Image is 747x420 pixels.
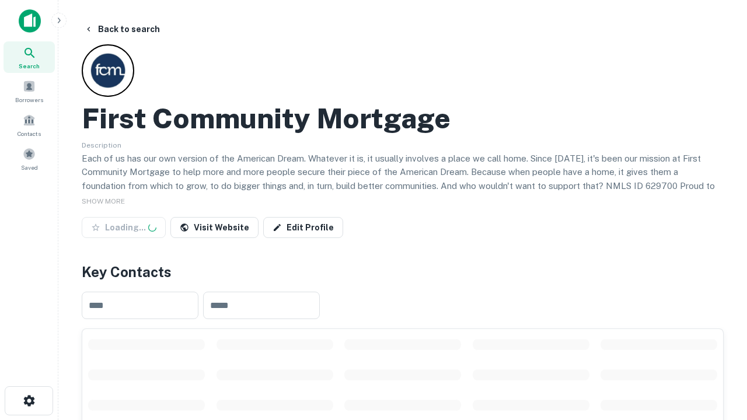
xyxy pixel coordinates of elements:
a: Edit Profile [263,217,343,238]
span: Borrowers [15,95,43,104]
a: Contacts [4,109,55,141]
span: SHOW MORE [82,197,125,205]
a: Visit Website [170,217,259,238]
span: Contacts [18,129,41,138]
a: Search [4,41,55,73]
span: Description [82,141,121,149]
h4: Key Contacts [82,261,724,282]
span: Search [19,61,40,71]
iframe: Chat Widget [689,289,747,345]
p: Each of us has our own version of the American Dream. Whatever it is, it usually involves a place... [82,152,724,206]
a: Saved [4,143,55,174]
button: Back to search [79,19,165,40]
img: capitalize-icon.png [19,9,41,33]
span: Saved [21,163,38,172]
h2: First Community Mortgage [82,101,451,135]
a: Borrowers [4,75,55,107]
